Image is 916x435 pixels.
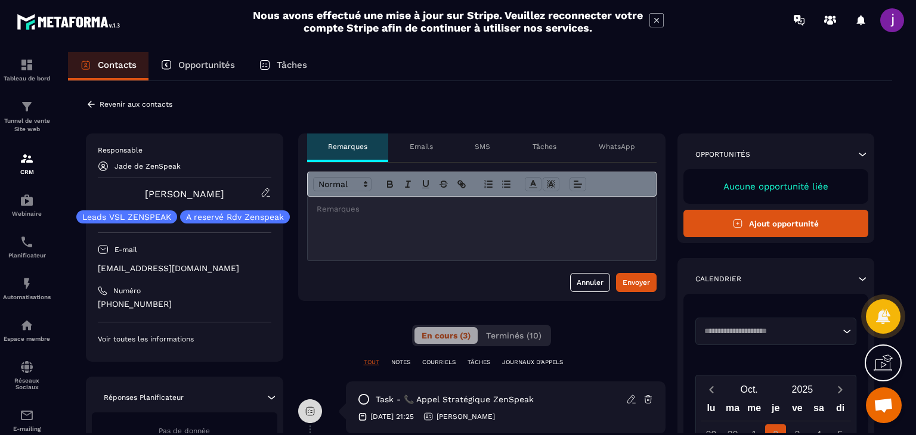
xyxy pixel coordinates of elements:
[98,334,271,344] p: Voir toutes les informations
[100,100,172,108] p: Revenir aux contacts
[3,351,51,399] a: social-networksocial-networkRéseaux Sociaux
[114,245,137,254] p: E-mail
[3,226,51,268] a: schedulerschedulerPlanificateur
[829,381,851,397] button: Next month
[475,142,490,151] p: SMS
[186,213,284,221] p: A reservé Rdv Zenspeak
[776,379,829,400] button: Open years overlay
[3,309,51,351] a: automationsautomationsEspace membre
[410,142,433,151] p: Emails
[700,325,840,337] input: Search for option
[599,142,635,151] p: WhatsApp
[570,273,610,292] button: Annuler
[20,360,34,374] img: social-network
[364,358,379,366] p: TOUT
[114,162,181,170] p: Jade de ZenSpeak
[20,58,34,72] img: formation
[178,60,235,70] p: Opportunités
[623,276,650,288] div: Envoyer
[3,184,51,226] a: automationsautomationsWebinaire
[414,327,478,344] button: En cours (3)
[3,117,51,133] p: Tunnel de vente Site web
[437,412,495,421] p: [PERSON_NAME]
[723,379,776,400] button: Open months overlay
[148,52,247,80] a: Opportunités
[3,425,51,432] p: E-mailing
[20,276,34,291] img: automations
[3,169,51,175] p: CRM
[502,358,563,366] p: JOURNAUX D'APPELS
[695,318,857,345] div: Search for option
[277,60,307,70] p: Tâches
[744,400,765,421] div: me
[328,142,367,151] p: Remarques
[468,358,490,366] p: TÂCHES
[722,400,744,421] div: ma
[376,394,534,405] p: task - 📞 Appel Stratégique ZenSpeak
[3,377,51,390] p: Réseaux Sociaux
[422,358,456,366] p: COURRIELS
[422,331,471,340] span: En cours (3)
[695,274,741,284] p: Calendrier
[683,210,869,237] button: Ajout opportunité
[695,181,857,192] p: Aucune opportunité liée
[391,358,410,366] p: NOTES
[20,151,34,166] img: formation
[3,49,51,91] a: formationformationTableau de bord
[82,213,171,221] p: Leads VSL ZENSPEAK
[98,60,137,70] p: Contacts
[145,188,224,200] a: [PERSON_NAME]
[98,299,271,310] p: [PHONE_NUMBER]
[3,252,51,259] p: Planificateur
[701,381,723,397] button: Previous month
[68,52,148,80] a: Contacts
[3,294,51,300] p: Automatisations
[159,427,210,435] span: Pas de donnée
[20,193,34,207] img: automations
[247,52,319,80] a: Tâches
[765,400,787,421] div: je
[695,150,750,159] p: Opportunités
[98,145,271,155] p: Responsable
[98,263,271,274] p: [EMAIL_ADDRESS][DOMAIN_NAME]
[3,75,51,82] p: Tableau de bord
[533,142,556,151] p: Tâches
[700,400,722,421] div: lu
[3,268,51,309] a: automationsautomationsAutomatisations
[20,235,34,249] img: scheduler
[787,400,808,421] div: ve
[3,142,51,184] a: formationformationCRM
[370,412,414,421] p: [DATE] 21:25
[20,100,34,114] img: formation
[113,286,141,296] p: Numéro
[3,91,51,142] a: formationformationTunnel de vente Site web
[3,210,51,217] p: Webinaire
[479,327,549,344] button: Terminés (10)
[616,273,657,292] button: Envoyer
[808,400,830,421] div: sa
[252,9,643,34] h2: Nous avons effectué une mise à jour sur Stripe. Veuillez reconnecter votre compte Stripe afin de ...
[20,408,34,422] img: email
[20,318,34,333] img: automations
[3,335,51,342] p: Espace membre
[486,331,541,340] span: Terminés (10)
[17,11,124,33] img: logo
[104,393,184,402] p: Réponses Planificateur
[866,387,902,423] div: Ouvrir le chat
[830,400,851,421] div: di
